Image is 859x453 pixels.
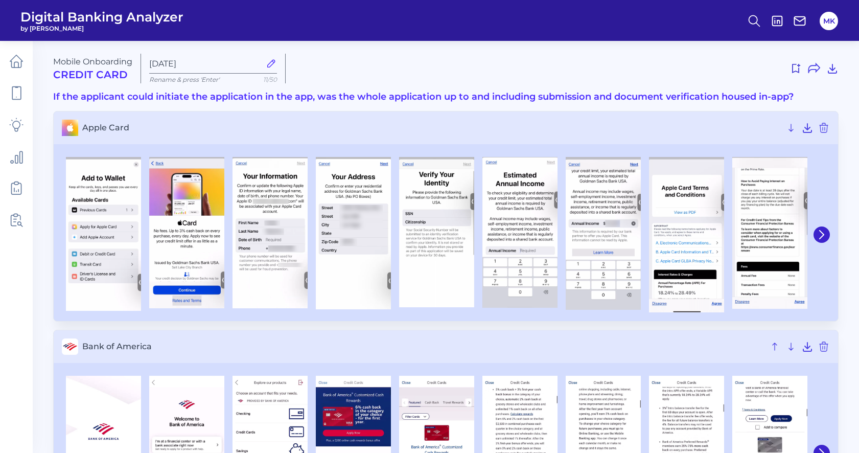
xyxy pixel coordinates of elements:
img: Apple Card [233,157,308,308]
h3: If the applicant could initiate the application in the app, was the whole application up to and i... [53,92,839,103]
span: 11/50 [263,76,277,83]
button: MK [820,12,838,30]
span: by [PERSON_NAME] [20,25,183,32]
img: Apple Card [482,157,558,308]
img: Apple Card [66,157,141,311]
img: Apple Card [149,157,224,308]
img: Apple Card [316,157,391,309]
span: Bank of America [82,342,764,351]
h2: Credit Card [53,69,132,81]
span: Digital Banking Analyzer [20,9,183,25]
span: Apple Card [82,123,781,132]
img: Apple Card [566,157,641,310]
p: Rename & press 'Enter' [149,76,277,83]
div: Mobile Onboarding [53,57,132,81]
img: Apple Card [399,157,474,308]
img: Apple Card [732,157,807,309]
img: Apple Card [649,157,724,312]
